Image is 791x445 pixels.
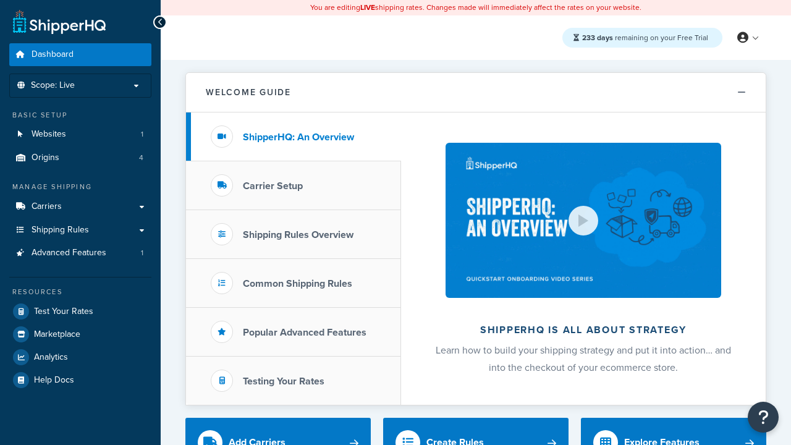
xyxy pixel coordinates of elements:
[34,375,74,386] span: Help Docs
[9,182,151,192] div: Manage Shipping
[9,323,151,345] a: Marketplace
[32,49,74,60] span: Dashboard
[9,242,151,265] a: Advanced Features1
[141,248,143,258] span: 1
[243,229,353,240] h3: Shipping Rules Overview
[9,43,151,66] a: Dashboard
[32,153,59,163] span: Origins
[34,352,68,363] span: Analytics
[243,327,366,338] h3: Popular Advanced Features
[9,146,151,169] a: Origins4
[436,343,731,375] span: Learn how to build your shipping strategy and put it into action… and into the checkout of your e...
[582,32,708,43] span: remaining on your Free Trial
[9,123,151,146] li: Websites
[9,369,151,391] a: Help Docs
[9,287,151,297] div: Resources
[206,88,291,97] h2: Welcome Guide
[32,225,89,235] span: Shipping Rules
[32,248,106,258] span: Advanced Features
[139,153,143,163] span: 4
[748,402,779,433] button: Open Resource Center
[32,129,66,140] span: Websites
[360,2,375,13] b: LIVE
[34,329,80,340] span: Marketplace
[9,123,151,146] a: Websites1
[9,219,151,242] a: Shipping Rules
[9,195,151,218] a: Carriers
[9,346,151,368] a: Analytics
[243,278,352,289] h3: Common Shipping Rules
[186,73,766,112] button: Welcome Guide
[32,201,62,212] span: Carriers
[141,129,143,140] span: 1
[446,143,721,298] img: ShipperHQ is all about strategy
[34,307,93,317] span: Test Your Rates
[243,376,324,387] h3: Testing Your Rates
[434,324,733,336] h2: ShipperHQ is all about strategy
[9,146,151,169] li: Origins
[9,242,151,265] li: Advanced Features
[243,180,303,192] h3: Carrier Setup
[9,300,151,323] a: Test Your Rates
[31,80,75,91] span: Scope: Live
[243,132,354,143] h3: ShipperHQ: An Overview
[9,110,151,121] div: Basic Setup
[582,32,613,43] strong: 233 days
